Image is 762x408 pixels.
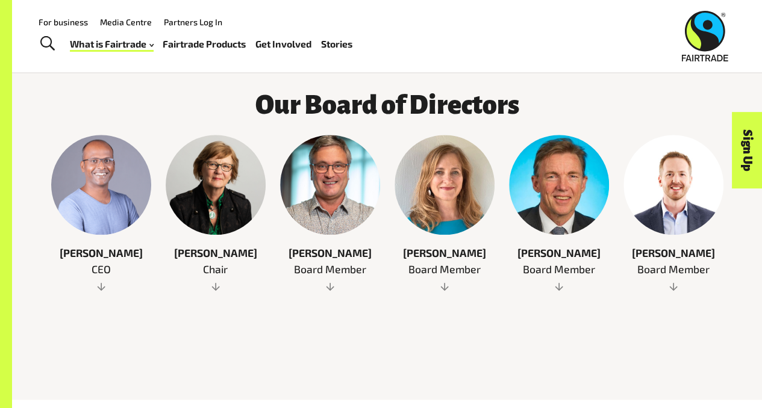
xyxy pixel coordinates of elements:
[39,17,88,27] a: For business
[280,261,380,277] span: Board Member
[51,245,151,261] span: [PERSON_NAME]
[509,135,609,292] a: [PERSON_NAME] Board Member
[395,261,495,277] span: Board Member
[255,36,311,52] a: Get Involved
[163,36,246,52] a: Fairtrade Products
[682,11,728,61] img: Fairtrade Australia New Zealand logo
[395,245,495,261] span: [PERSON_NAME]
[166,245,266,261] span: [PERSON_NAME]
[70,36,154,52] a: What is Fairtrade
[33,29,62,59] a: Toggle Search
[51,135,151,292] a: [PERSON_NAME] CEO
[166,91,609,120] h3: Our Board of Directors
[623,261,723,277] span: Board Member
[623,245,723,261] span: [PERSON_NAME]
[280,245,380,261] span: [PERSON_NAME]
[100,17,152,27] a: Media Centre
[395,135,495,292] a: [PERSON_NAME] Board Member
[164,17,222,27] a: Partners Log In
[166,261,266,277] span: Chair
[321,36,352,52] a: Stories
[280,135,380,292] a: [PERSON_NAME] Board Member
[623,135,723,292] a: [PERSON_NAME] Board Member
[166,135,266,292] a: [PERSON_NAME] Chair
[51,261,151,277] span: CEO
[509,245,609,261] span: [PERSON_NAME]
[509,261,609,277] span: Board Member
